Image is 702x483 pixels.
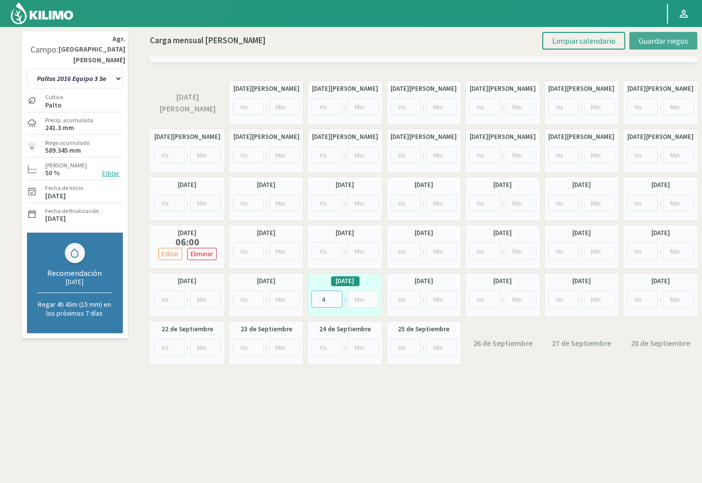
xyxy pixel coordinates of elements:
[187,198,188,208] span: :
[423,150,424,160] span: :
[660,294,661,304] span: :
[627,242,658,260] input: Hs
[493,228,512,238] label: [DATE]
[178,180,197,190] label: [DATE]
[269,242,300,260] input: Min
[150,34,266,47] p: Carga mensual [PERSON_NAME]
[391,84,457,94] label: [DATE][PERSON_NAME]
[391,146,421,163] input: Hs
[469,291,500,308] input: Hs
[311,194,342,212] input: Hs
[190,194,221,212] input: Min
[233,291,264,308] input: Hs
[344,150,346,160] span: :
[651,180,670,190] label: [DATE]
[348,194,379,212] input: Min
[584,291,615,308] input: Min
[233,194,264,212] input: Hs
[154,339,185,356] input: Hs
[59,34,126,65] strong: Agr. [GEOGRAPHIC_DATA][PERSON_NAME]
[257,180,276,190] label: [DATE]
[423,342,424,352] span: :
[266,102,267,112] span: :
[398,324,449,334] label: 25 de Septiembre
[552,337,611,349] label: 27 de Septiembre
[627,291,658,308] input: Hs
[344,246,346,256] span: :
[46,138,90,147] label: Riego acumulado
[187,342,188,352] span: :
[426,339,457,356] input: Min
[312,84,378,94] label: [DATE][PERSON_NAME]
[542,32,625,50] button: Limpiar calendario
[154,132,221,142] label: [DATE][PERSON_NAME]
[266,150,267,160] span: :
[502,102,504,112] span: :
[344,342,346,352] span: :
[233,339,264,356] input: Hs
[269,194,300,212] input: Min
[311,242,342,260] input: Hs
[162,248,179,260] p: Editar
[581,102,582,112] span: :
[46,147,82,154] label: 589.345 mm
[505,291,536,308] input: Min
[46,207,100,215] label: Fecha de finalización
[426,98,457,115] input: Min
[660,246,661,256] span: :
[415,180,433,190] label: [DATE]
[46,161,87,170] label: [PERSON_NAME]
[348,98,379,115] input: Min
[155,91,220,115] label: [DATE][PERSON_NAME]
[233,98,264,115] input: Hs
[423,198,424,208] span: :
[46,125,75,131] label: 241.3 mm
[37,268,112,278] div: Recomendación
[178,276,197,286] label: [DATE]
[257,276,276,286] label: [DATE]
[311,339,342,356] input: Hs
[344,294,346,304] span: :
[344,198,346,208] span: :
[154,291,185,308] input: Hs
[187,248,217,260] button: Eliminar
[426,146,457,163] input: Min
[311,98,342,115] input: Hs
[391,98,421,115] input: Hs
[502,294,504,304] span: :
[470,132,536,142] label: [DATE][PERSON_NAME]
[233,84,300,94] label: [DATE][PERSON_NAME]
[552,36,616,46] span: Limpiar calendario
[100,168,123,179] button: Editar
[627,132,694,142] label: [DATE][PERSON_NAME]
[266,342,267,352] span: :
[312,132,378,142] label: [DATE][PERSON_NAME]
[660,198,661,208] span: :
[423,294,424,304] span: :
[46,170,60,176] label: 50 %
[162,324,213,334] label: 22 de Septiembre
[415,276,433,286] label: [DATE]
[415,228,433,238] label: [DATE]
[191,248,213,260] p: Eliminar
[391,242,421,260] input: Hs
[505,242,536,260] input: Min
[581,246,582,256] span: :
[233,146,264,163] input: Hs
[469,98,500,115] input: Hs
[336,180,355,190] label: [DATE]
[348,242,379,260] input: Min
[548,242,579,260] input: Hs
[505,98,536,115] input: Min
[190,146,221,163] input: Min
[660,102,661,112] span: :
[46,102,63,108] label: Palto
[154,146,185,163] input: Hs
[187,294,188,304] span: :
[37,278,112,286] div: [DATE]
[584,98,615,115] input: Min
[158,248,182,260] button: Editar
[348,146,379,163] input: Min
[233,242,264,260] input: Hs
[631,337,690,349] label: 28 de Septiembre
